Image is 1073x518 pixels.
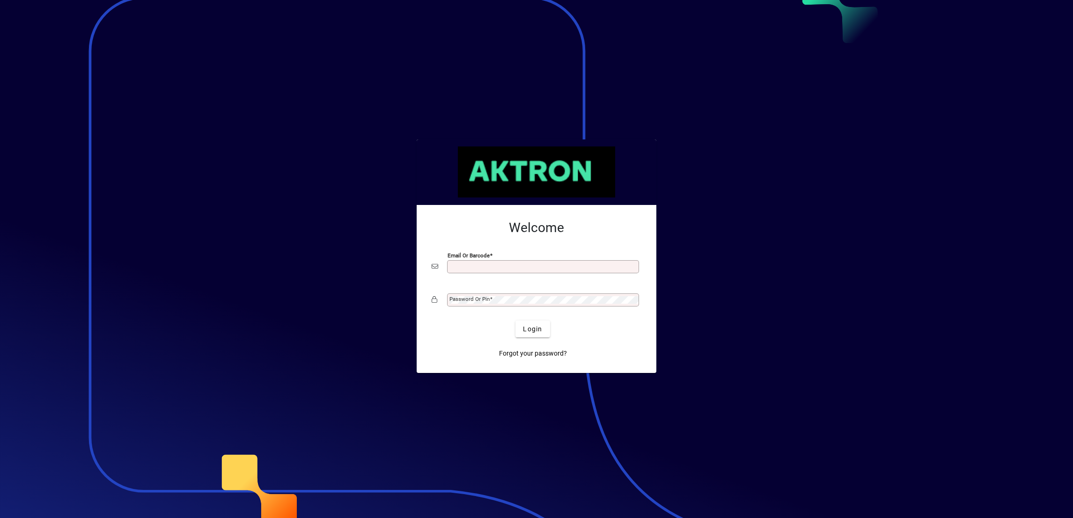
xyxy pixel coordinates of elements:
mat-label: Password or Pin [449,296,490,302]
a: Forgot your password? [495,345,571,362]
button: Login [515,321,550,337]
h2: Welcome [432,220,641,236]
mat-label: Email or Barcode [448,252,490,259]
span: Login [523,324,542,334]
span: Forgot your password? [499,349,567,358]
